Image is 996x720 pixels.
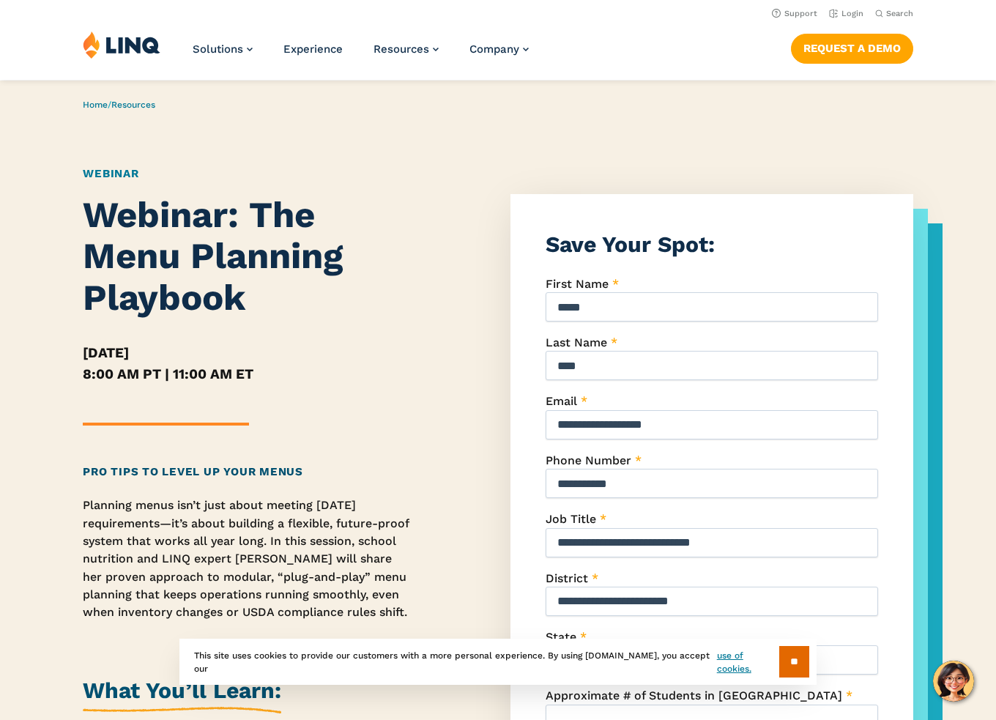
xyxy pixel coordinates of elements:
[546,277,609,291] span: First Name
[546,231,715,257] strong: Save Your Spot:
[373,42,429,56] span: Resources
[83,464,414,480] h2: Pro Tips to Level Up Your Menus
[546,335,607,349] span: Last Name
[373,42,439,56] a: Resources
[933,661,974,702] button: Hello, have a question? Let’s chat.
[875,8,913,19] button: Open Search Bar
[83,343,414,363] h5: [DATE]
[83,31,160,59] img: LINQ | K‑12 Software
[193,42,243,56] span: Solutions
[772,9,817,18] a: Support
[791,31,913,63] nav: Button Navigation
[546,571,588,585] span: District
[546,512,596,526] span: Job Title
[83,364,414,385] h5: 8:00 AM PT | 11:00 AM ET
[829,9,863,18] a: Login
[546,394,577,408] span: Email
[193,42,253,56] a: Solutions
[83,194,414,318] h1: Webinar: The Menu Planning Playbook
[83,100,155,110] span: /
[283,42,343,56] a: Experience
[469,42,529,56] a: Company
[193,31,529,79] nav: Primary Navigation
[179,639,817,685] div: This site uses cookies to provide our customers with a more personal experience. By using [DOMAIN...
[111,100,155,110] a: Resources
[83,497,414,621] p: Planning menus isn’t just about meeting [DATE] requirements—it’s about building a flexible, futur...
[546,630,576,644] span: State
[791,34,913,63] a: Request a Demo
[83,100,108,110] a: Home
[469,42,519,56] span: Company
[546,453,631,467] span: Phone Number
[886,9,913,18] span: Search
[83,167,138,180] a: Webinar
[717,649,779,675] a: use of cookies.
